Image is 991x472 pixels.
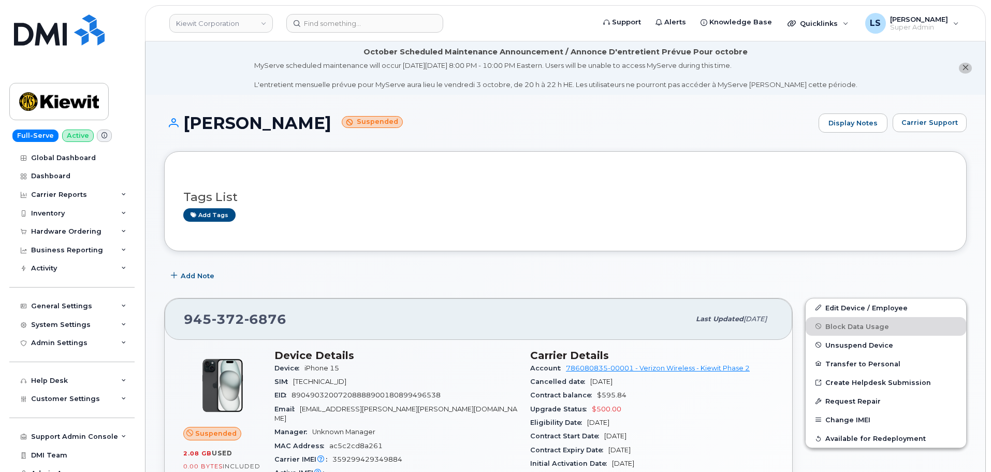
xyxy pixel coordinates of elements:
[806,298,966,317] a: Edit Device / Employee
[184,311,286,327] span: 945
[274,391,292,399] span: EID
[530,364,566,372] span: Account
[530,460,612,467] span: Initial Activation Date
[744,315,767,323] span: [DATE]
[274,455,332,463] span: Carrier IMEI
[183,463,223,470] span: 0.00 Bytes
[959,63,972,74] button: close notification
[604,432,626,440] span: [DATE]
[192,354,254,417] img: iPhone_15_Black.png
[363,47,748,58] div: October Scheduled Maintenance Announcement / Annonce D'entretient Prévue Pour octobre
[183,208,236,221] a: Add tags
[304,364,339,372] span: iPhone 15
[819,113,887,133] a: Display Notes
[332,455,402,463] span: 359299429349884
[293,378,346,385] span: [TECHNICAL_ID]
[806,410,966,429] button: Change IMEI
[806,336,966,354] button: Unsuspend Device
[612,460,634,467] span: [DATE]
[274,364,304,372] span: Device
[806,354,966,373] button: Transfer to Personal
[212,449,232,457] span: used
[530,405,592,413] span: Upgrade Status
[696,315,744,323] span: Last updated
[608,446,631,454] span: [DATE]
[530,391,597,399] span: Contract balance
[164,114,813,132] h1: [PERSON_NAME]
[274,442,329,450] span: MAC Address
[164,267,223,285] button: Add Note
[342,116,403,128] small: Suspended
[530,419,587,426] span: Eligibility Date
[183,191,948,204] h3: Tags List
[893,113,967,132] button: Carrier Support
[274,405,300,413] span: Email
[806,373,966,392] a: Create Helpdesk Submission
[530,349,774,362] h3: Carrier Details
[530,432,604,440] span: Contract Start Date
[592,405,621,413] span: $500.00
[195,428,237,438] span: Suspended
[806,429,966,448] button: Available for Redeployment
[566,364,750,372] a: 786080835-00001 - Verizon Wireless - Kiewit Phase 2
[806,317,966,336] button: Block Data Usage
[244,311,286,327] span: 6876
[212,311,244,327] span: 372
[825,435,926,442] span: Available for Redeployment
[825,341,893,349] span: Unsuspend Device
[274,378,293,385] span: SIM
[254,61,857,90] div: MyServe scheduled maintenance will occur [DATE][DATE] 8:00 PM - 10:00 PM Eastern. Users will be u...
[590,378,613,385] span: [DATE]
[946,427,983,464] iframe: Messenger Launcher
[329,442,383,450] span: ac5c2cd8a261
[183,450,212,457] span: 2.08 GB
[312,428,375,436] span: Unknown Manager
[806,392,966,410] button: Request Repair
[530,446,608,454] span: Contract Expiry Date
[597,391,626,399] span: $595.84
[274,405,517,422] span: [EMAIL_ADDRESS][PERSON_NAME][PERSON_NAME][DOMAIN_NAME]
[292,391,441,399] span: 89049032007208888900180899496538
[901,118,958,127] span: Carrier Support
[274,349,518,362] h3: Device Details
[181,271,214,281] span: Add Note
[274,428,312,436] span: Manager
[530,378,590,385] span: Cancelled date
[587,419,609,426] span: [DATE]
